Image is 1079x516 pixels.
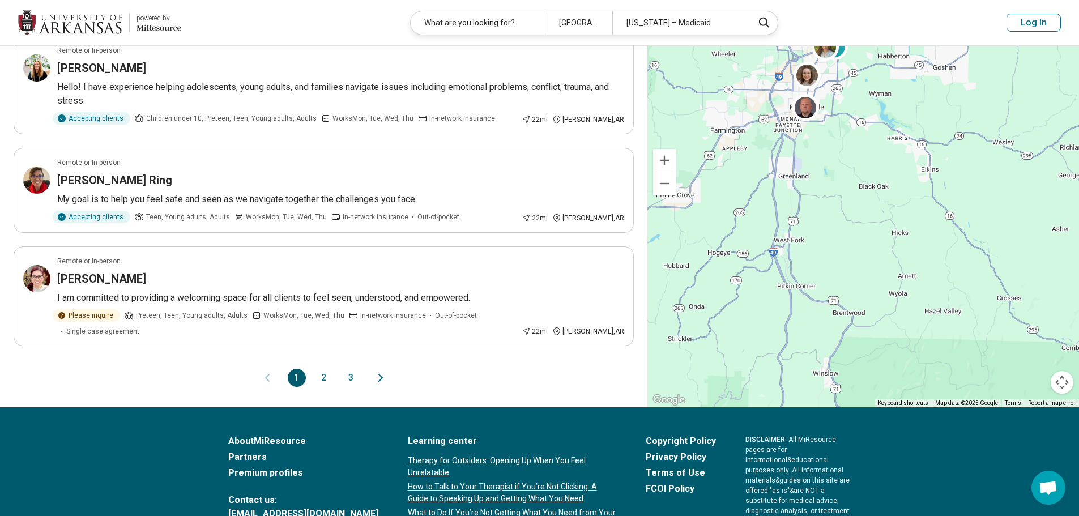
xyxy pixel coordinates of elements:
[650,393,688,407] img: Google
[57,271,146,287] h3: [PERSON_NAME]
[136,310,248,321] span: Preteen, Teen, Young adults, Adults
[646,450,716,464] a: Privacy Policy
[246,212,327,222] span: Works Mon, Tue, Wed, Thu
[263,310,344,321] span: Works Mon, Tue, Wed, Thu
[935,400,998,406] span: Map data ©2025 Google
[18,9,181,36] a: University of Arkansaspowered by
[228,450,378,464] a: Partners
[315,369,333,387] button: 2
[1028,400,1076,406] a: Report a map error
[522,326,548,336] div: 22 mi
[53,309,120,322] div: Please inquire
[57,172,172,188] h3: [PERSON_NAME] Ring
[228,466,378,480] a: Premium profiles
[522,114,548,125] div: 22 mi
[522,213,548,223] div: 22 mi
[1007,14,1061,32] button: Log In
[137,13,181,23] div: powered by
[228,434,378,448] a: AboutMiResource
[408,434,616,448] a: Learning center
[650,393,688,407] a: Open this area in Google Maps (opens a new window)
[66,326,139,336] span: Single case agreement
[653,149,676,172] button: Zoom in
[552,213,624,223] div: [PERSON_NAME] , AR
[408,455,616,479] a: Therapy for Outsiders: Opening Up When You Feel Unrelatable
[646,434,716,448] a: Copyright Policy
[411,11,545,35] div: What are you looking for?
[261,369,274,387] button: Previous page
[57,291,624,305] p: I am committed to providing a welcoming space for all clients to feel seen, understood, and empow...
[429,113,495,123] span: In-network insurance
[1051,371,1073,394] button: Map camera controls
[57,256,121,266] p: Remote or In-person
[360,310,426,321] span: In-network insurance
[374,369,387,387] button: Next page
[343,212,408,222] span: In-network insurance
[57,45,121,56] p: Remote or In-person
[646,482,716,496] a: FCOI Policy
[57,193,624,206] p: My goal is to help you feel safe and seen as we navigate together the challenges you face.
[288,369,306,387] button: 1
[57,60,146,76] h3: [PERSON_NAME]
[552,326,624,336] div: [PERSON_NAME] , AR
[435,310,477,321] span: Out-of-pocket
[545,11,612,35] div: [GEOGRAPHIC_DATA]
[18,9,122,36] img: University of Arkansas
[146,113,317,123] span: Children under 10, Preteen, Teen, Young adults, Adults
[653,172,676,195] button: Zoom out
[332,113,413,123] span: Works Mon, Tue, Wed, Thu
[408,481,616,505] a: How to Talk to Your Therapist if You’re Not Clicking: A Guide to Speaking Up and Getting What You...
[1005,400,1021,406] a: Terms (opens in new tab)
[342,369,360,387] button: 3
[552,114,624,125] div: [PERSON_NAME] , AR
[146,212,230,222] span: Teen, Young adults, Adults
[1031,471,1065,505] div: Open chat
[878,399,928,407] button: Keyboard shortcuts
[646,466,716,480] a: Terms of Use
[228,493,378,507] span: Contact us:
[745,436,785,443] span: DISCLAIMER
[57,80,624,108] p: Hello! I have experience helping adolescents, young adults, and families navigate issues includin...
[612,11,747,35] div: [US_STATE] – Medicaid
[417,212,459,222] span: Out-of-pocket
[57,157,121,168] p: Remote or In-person
[53,211,130,223] div: Accepting clients
[53,112,130,125] div: Accepting clients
